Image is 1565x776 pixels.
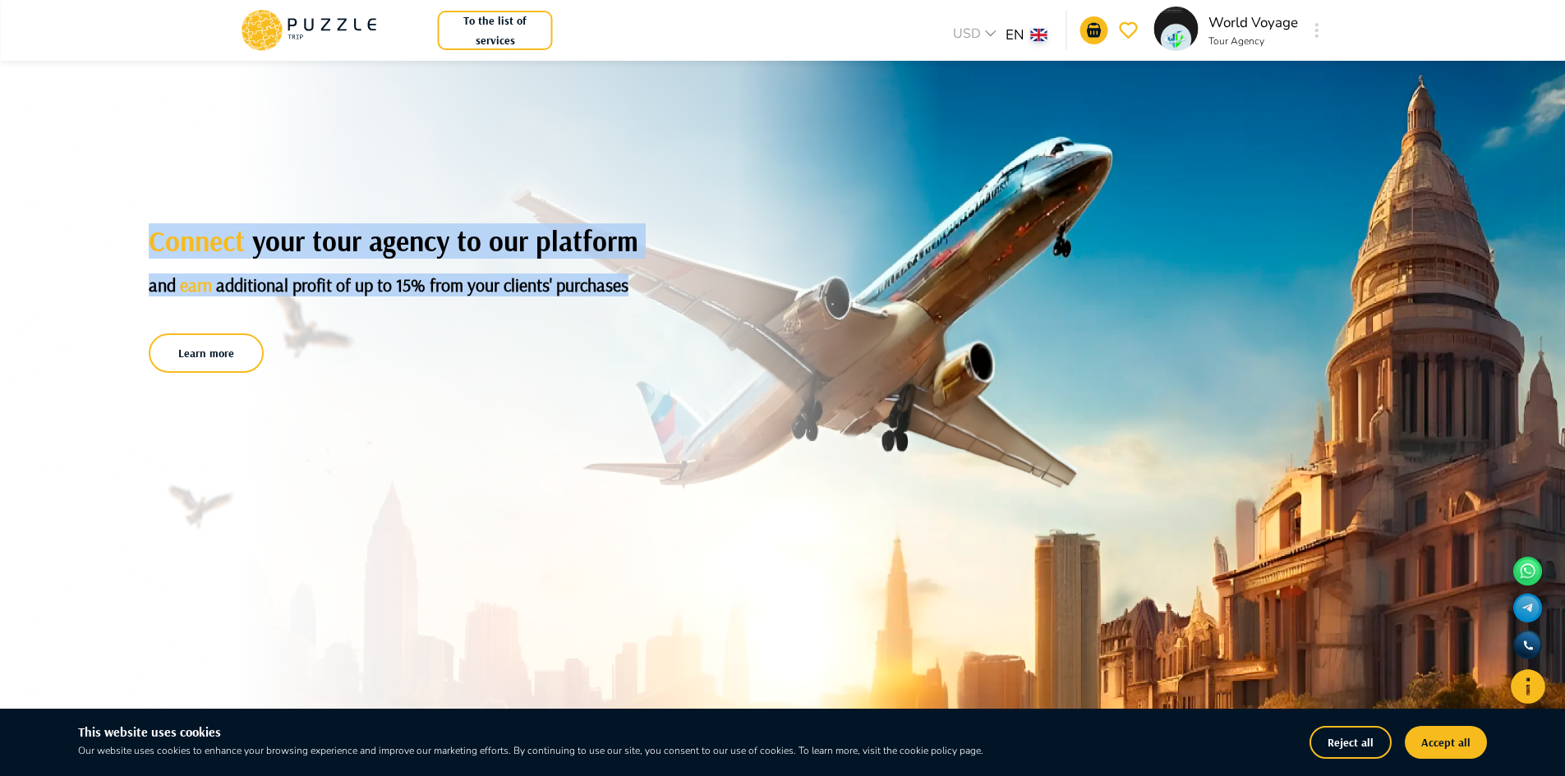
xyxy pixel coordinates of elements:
[1208,12,1298,34] p: World Voyage
[355,273,377,296] span: up
[457,223,489,259] span: to
[1006,25,1024,46] p: EN
[1080,16,1108,44] button: notifications
[504,273,556,296] span: clients'
[556,273,628,296] span: purchases
[536,223,638,259] span: platform
[1031,29,1047,41] img: lang
[438,11,553,50] button: To the list of services
[252,223,312,259] span: your
[149,273,180,296] span: and
[489,223,536,259] span: our
[78,743,1064,758] p: Our website uses cookies to enhance your browsing experience and improve our marketing efforts. B...
[1115,16,1143,44] button: favorite
[1154,7,1199,51] img: profile_picture PuzzleTrip
[1208,34,1298,48] p: Tour Agency
[369,223,457,259] span: agency
[948,24,1006,48] div: USD
[1405,726,1487,759] button: Accept all
[312,223,369,259] span: tour
[467,273,504,296] span: your
[149,223,252,259] span: Connect
[430,273,467,296] span: from
[292,273,336,296] span: profit
[377,273,396,296] span: to
[180,273,216,296] span: earn
[396,273,430,296] span: 15%
[336,273,355,296] span: of
[149,333,264,373] button: Learn more
[78,722,1064,743] h6: This website uses cookies
[1310,726,1392,759] button: Reject all
[216,273,292,296] span: additional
